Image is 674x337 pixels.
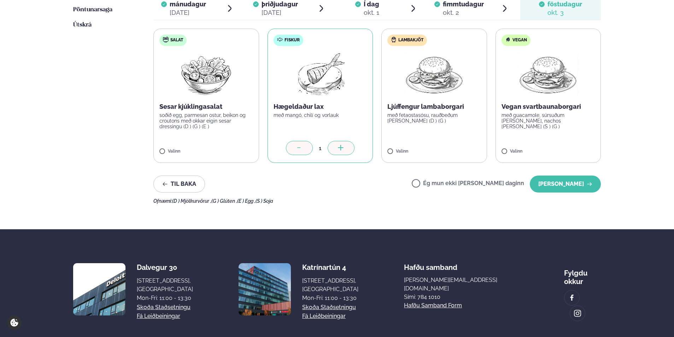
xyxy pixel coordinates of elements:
p: Sími: 784 1010 [404,293,518,301]
span: mánudagur [170,0,206,8]
img: Fish.png [289,52,351,97]
img: image alt [73,263,125,315]
p: með guacamole, súrsuðum [PERSON_NAME], nachos [PERSON_NAME] (S ) (G ) [502,112,595,129]
img: Lamb.svg [391,37,397,42]
div: okt. 3 [547,8,582,17]
p: soðið egg, parmesan ostur, beikon og croutons með okkar eigin sesar dressingu (D ) (G ) (E ) [159,112,253,129]
div: [STREET_ADDRESS], [GEOGRAPHIC_DATA] [302,277,358,294]
p: Vegan svartbaunaborgari [502,102,595,111]
p: Ljúffengur lambaborgari [387,102,481,111]
div: [STREET_ADDRESS], [GEOGRAPHIC_DATA] [137,277,193,294]
img: image alt [568,294,576,302]
img: Vegan.svg [505,37,511,42]
span: Lambakjöt [398,37,423,43]
div: [DATE] [262,8,298,17]
span: föstudagur [547,0,582,8]
span: (D ) Mjólkurvörur , [172,198,211,204]
a: image alt [564,290,579,305]
span: Salat [170,37,183,43]
div: Fylgdu okkur [564,263,601,286]
p: Sesar kjúklingasalat [159,102,253,111]
a: [PERSON_NAME][EMAIL_ADDRESS][DOMAIN_NAME] [404,276,518,293]
a: Cookie settings [7,315,22,330]
button: Til baka [153,176,205,193]
div: Katrínartún 4 [302,263,358,272]
div: okt. 1 [364,8,379,17]
span: Fiskur [285,37,300,43]
a: Útskrá [73,21,92,29]
span: (E ) Egg , [237,198,256,204]
div: Ofnæmi: [153,198,601,204]
img: Salad.png [175,52,238,97]
img: fish.svg [277,37,283,42]
img: image alt [574,309,581,318]
p: með mangó, chilí og vorlauk [274,112,367,118]
span: (G ) Glúten , [211,198,237,204]
div: Mon-Fri: 11:00 - 13:30 [302,294,358,302]
p: Hægeldaður lax [274,102,367,111]
a: Hafðu samband form [404,301,462,310]
img: Hamburger.png [403,52,465,97]
a: Fá leiðbeiningar [137,312,180,320]
button: [PERSON_NAME] [530,176,601,193]
span: Vegan [512,37,527,43]
a: Skoða staðsetningu [137,303,191,312]
div: 1 [313,144,328,152]
span: Útskrá [73,22,92,28]
span: (S ) Soja [256,198,273,204]
p: með fetaostasósu, rauðbeðum [PERSON_NAME] (D ) (G ) [387,112,481,124]
span: þriðjudagur [262,0,298,8]
img: Hamburger.png [517,52,579,97]
div: Mon-Fri: 11:00 - 13:30 [137,294,193,302]
span: Pöntunarsaga [73,7,112,13]
a: Skoða staðsetningu [302,303,356,312]
a: image alt [570,306,585,321]
a: Pöntunarsaga [73,6,112,14]
div: [DATE] [170,8,206,17]
img: salad.svg [163,37,169,42]
span: fimmtudagur [443,0,484,8]
div: okt. 2 [443,8,484,17]
img: image alt [239,263,291,315]
a: Fá leiðbeiningar [302,312,346,320]
span: Hafðu samband [404,258,457,272]
div: Dalvegur 30 [137,263,193,272]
